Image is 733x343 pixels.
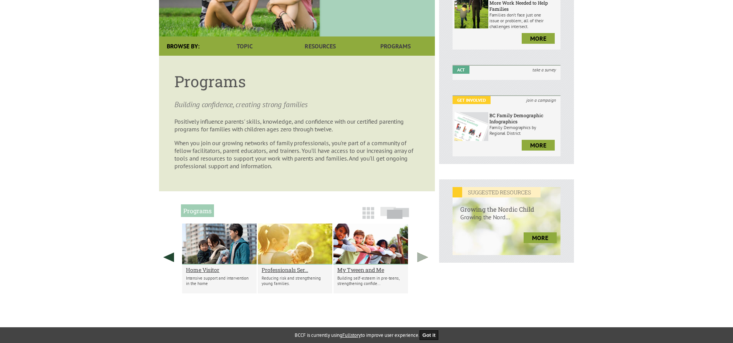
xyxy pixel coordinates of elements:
div: Browse By: [159,36,207,56]
em: SUGGESTED RESOURCES [453,187,541,197]
button: Got it [420,330,439,340]
h6: BC Family Demographic Infographics [489,112,559,124]
a: more [522,33,555,44]
h2: Programs [181,204,214,217]
h1: Programs [174,71,420,91]
a: Fullstory [342,332,361,338]
h6: Growing the Nordic Child [453,197,561,213]
p: Intensive support and intervention in the home [186,275,253,286]
li: Home Visitor [182,224,257,293]
li: My Tween and Me [333,224,408,293]
i: join a campaign [522,96,561,104]
em: Get Involved [453,96,491,104]
a: My Tween and Me [337,266,404,273]
p: Families don’t face just one issue or problem; all of their challenges intersect. [489,12,559,29]
a: more [524,232,557,243]
p: Growing the Nord... [453,213,561,229]
a: Topic [207,36,282,56]
a: Slide View [378,210,411,223]
a: Programs [358,36,433,56]
p: Positively influence parents' skills, knowledge, and confidence with our certified parenting prog... [174,118,420,133]
a: Home Visitor [186,266,253,273]
a: Resources [282,36,358,56]
i: take a survey [528,66,561,74]
a: Professionals Ser... [262,266,328,273]
p: Family Demographics by Regional District [489,124,559,136]
img: slide-icon.png [380,207,409,219]
a: more [522,140,555,151]
p: Building self-esteem in pre-teens, strengthening confide... [337,275,404,286]
p: Reducing risk and strengthening young families. [262,275,328,286]
a: Grid View [360,210,376,223]
img: grid-icon.png [362,207,374,219]
p: When you join our growing networks of family professionals, you're part of a community of fellow ... [174,139,420,170]
p: Building confidence, creating strong families [174,99,420,110]
li: Professionals Serving Young Parents [258,224,332,293]
em: Act [453,66,469,74]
